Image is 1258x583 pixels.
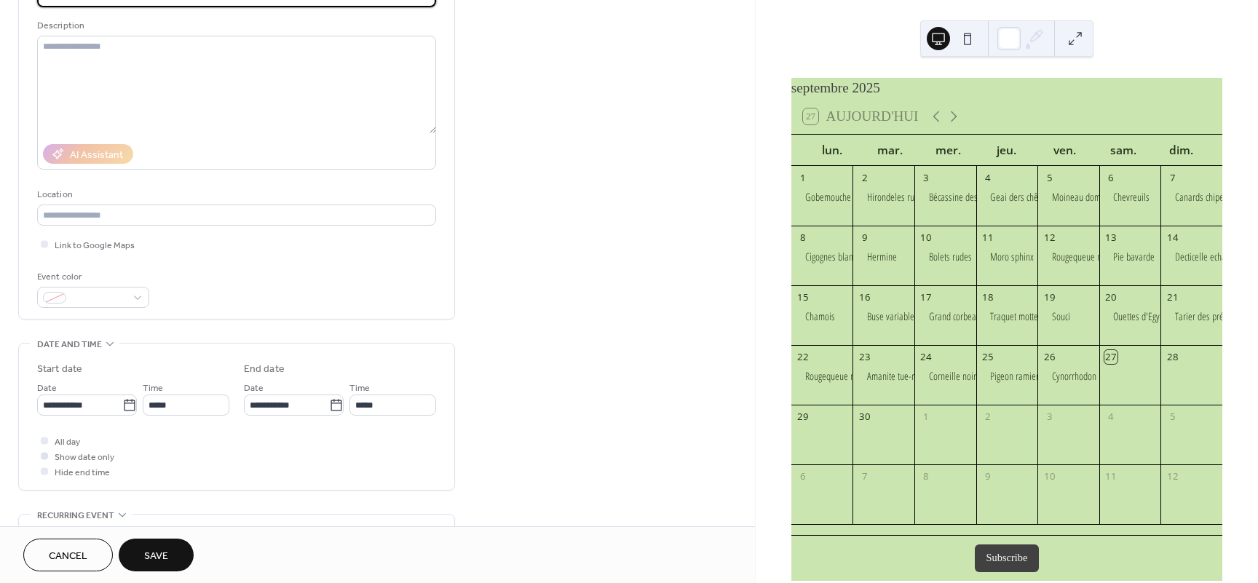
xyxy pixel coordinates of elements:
div: Buse variable [867,309,914,324]
button: Save [119,539,194,571]
div: Hirondeles rustiques [852,190,914,205]
span: Date [244,381,264,396]
div: jeu. [978,135,1036,166]
div: Pie bavarde [1099,250,1161,264]
div: 28 [1166,350,1179,363]
div: Rougequeue noir [805,369,864,384]
div: 24 [919,350,933,363]
div: 11 [1104,470,1117,483]
div: Buse variable [852,309,914,324]
div: Geai ders chênes [990,190,1051,205]
div: 8 [919,470,933,483]
div: Grand corbeau [914,309,976,324]
div: 29 [796,411,810,424]
span: Date [37,381,57,396]
div: 3 [1043,411,1056,424]
div: Pigeon ramier [976,369,1038,384]
div: Hirondeles rustiques [867,190,939,205]
div: 1 [796,171,810,184]
div: Corneille noire [929,369,981,384]
div: 3 [919,171,933,184]
span: Time [143,381,163,396]
div: 30 [858,411,871,424]
div: 21 [1166,290,1179,304]
div: Traquet motteux [976,309,1038,324]
div: Bécassine des marais [914,190,976,205]
div: Geai ders chênes [976,190,1038,205]
div: Chamois [805,309,835,324]
div: Gobemouche noir [791,190,853,205]
div: Amanite tue-mouches [852,369,914,384]
div: Souci [1052,309,1070,324]
div: 17 [919,290,933,304]
div: Tarier des prés [1175,309,1227,324]
div: Bolets rudes [914,250,976,264]
div: 5 [1043,171,1056,184]
span: Time [349,381,370,396]
div: Corneille noire [914,369,976,384]
div: lun. [803,135,861,166]
span: Link to Google Maps [55,238,135,253]
span: Cancel [49,549,87,564]
div: Chevreuils [1113,190,1150,205]
div: End date [244,362,285,377]
div: Cynorrhodon [1052,369,1096,384]
div: 6 [1104,171,1117,184]
div: Ouettes d'Egypte [1113,309,1171,324]
div: Cigognes blanches [805,250,869,264]
div: 5 [1166,411,1179,424]
button: Cancel [23,539,113,571]
div: 7 [858,470,871,483]
span: Date and time [37,337,102,352]
div: 9 [981,470,994,483]
div: Chamois [791,309,853,324]
div: Description [37,18,433,33]
div: Canards chipeaux [1175,190,1236,205]
div: 8 [796,231,810,244]
div: 12 [1043,231,1056,244]
div: 20 [1104,290,1117,304]
div: Grand corbeau [929,309,981,324]
div: 16 [858,290,871,304]
div: Decticelle echassière [1175,250,1247,264]
div: sam. [1094,135,1152,166]
div: Moro sphinx [990,250,1034,264]
div: Rougequeue noir [1037,250,1099,264]
div: septembre 2025 [791,78,1222,99]
div: mer. [919,135,978,166]
div: ven. [1036,135,1094,166]
div: Start date [37,362,82,377]
span: Show date only [55,450,114,465]
div: Moineau domestique [1052,190,1126,205]
div: 10 [919,231,933,244]
div: 14 [1166,231,1179,244]
div: 10 [1043,470,1056,483]
div: Cigognes blanches [791,250,853,264]
div: 13 [1104,231,1117,244]
span: Save [144,549,168,564]
span: All day [55,435,80,450]
div: Moineau domestique [1037,190,1099,205]
div: Decticelle echassière [1160,250,1222,264]
div: Location [37,187,433,202]
span: Hide end time [55,465,110,480]
div: Tarier des prés [1160,309,1222,324]
div: 23 [858,350,871,363]
div: 6 [796,470,810,483]
div: Pigeon ramier [990,369,1039,384]
div: Chevreuils [1099,190,1161,205]
div: Moro sphinx [976,250,1038,264]
div: 25 [981,350,994,363]
div: 4 [1104,411,1117,424]
div: Hermine [867,250,897,264]
div: Pie bavarde [1113,250,1155,264]
button: Subscribe [975,544,1040,572]
div: Gobemouche noir [805,190,867,205]
div: Rougequeue noir [1052,250,1111,264]
div: Rougequeue noir [791,369,853,384]
div: Event color [37,269,146,285]
div: 15 [796,290,810,304]
div: mar. [861,135,919,166]
div: 1 [919,411,933,424]
div: 7 [1166,171,1179,184]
